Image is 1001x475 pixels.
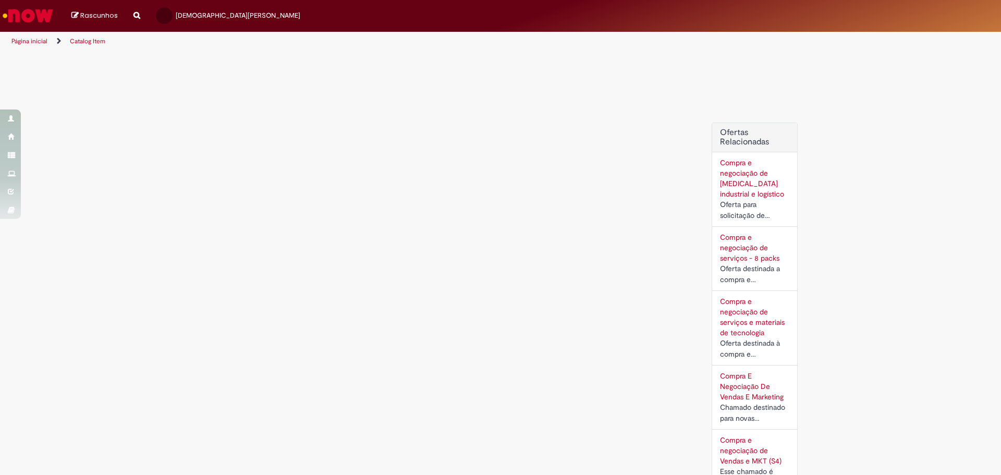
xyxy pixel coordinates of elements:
[1,5,55,26] img: ServiceNow
[71,11,118,21] a: Rascunhos
[70,37,105,45] a: Catalog Item
[8,32,660,51] ul: Trilhas de página
[720,402,789,424] div: Chamado destinado para novas negociações e renegociações com verba de marketing, vendas ou [MEDIC...
[720,338,789,360] div: Oferta destinada à compra e negociação de serviços e materiais de informática.
[720,297,785,337] a: Compra e negociação de serviços e materiais de tecnologia
[80,10,118,20] span: Rascunhos
[720,263,789,285] div: Oferta destinada a compra e negociação de materiais e serviços de manutenção (valor anual superio...
[720,158,784,199] a: Compra e negociação de [MEDICAL_DATA] industrial e logístico
[720,233,779,263] a: Compra e negociação de serviços - 8 packs
[720,128,789,147] h2: Ofertas Relacionadas
[720,435,782,466] a: Compra e negociação de Vendas e MKT (S4)
[176,11,300,20] span: [DEMOGRAPHIC_DATA][PERSON_NAME]
[720,371,784,401] a: Compra E Negociação De Vendas E Marketing
[11,37,47,45] a: Página inicial
[720,199,789,221] div: Oferta para solicitação de negociação [MEDICAL_DATA] - Indiretos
